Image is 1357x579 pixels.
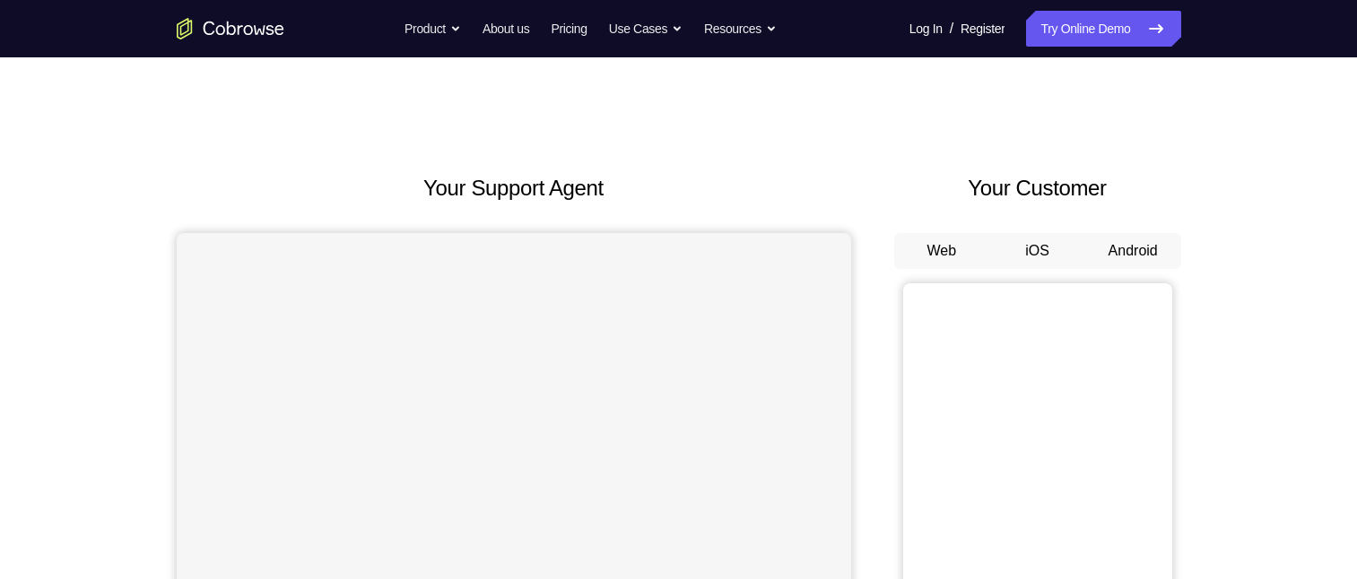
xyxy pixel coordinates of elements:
[404,11,461,47] button: Product
[894,172,1181,204] h2: Your Customer
[1026,11,1180,47] a: Try Online Demo
[609,11,683,47] button: Use Cases
[989,233,1085,269] button: iOS
[950,18,953,39] span: /
[961,11,1005,47] a: Register
[551,11,587,47] a: Pricing
[894,233,990,269] button: Web
[909,11,943,47] a: Log In
[704,11,777,47] button: Resources
[177,18,284,39] a: Go to the home page
[483,11,529,47] a: About us
[177,172,851,204] h2: Your Support Agent
[1085,233,1181,269] button: Android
